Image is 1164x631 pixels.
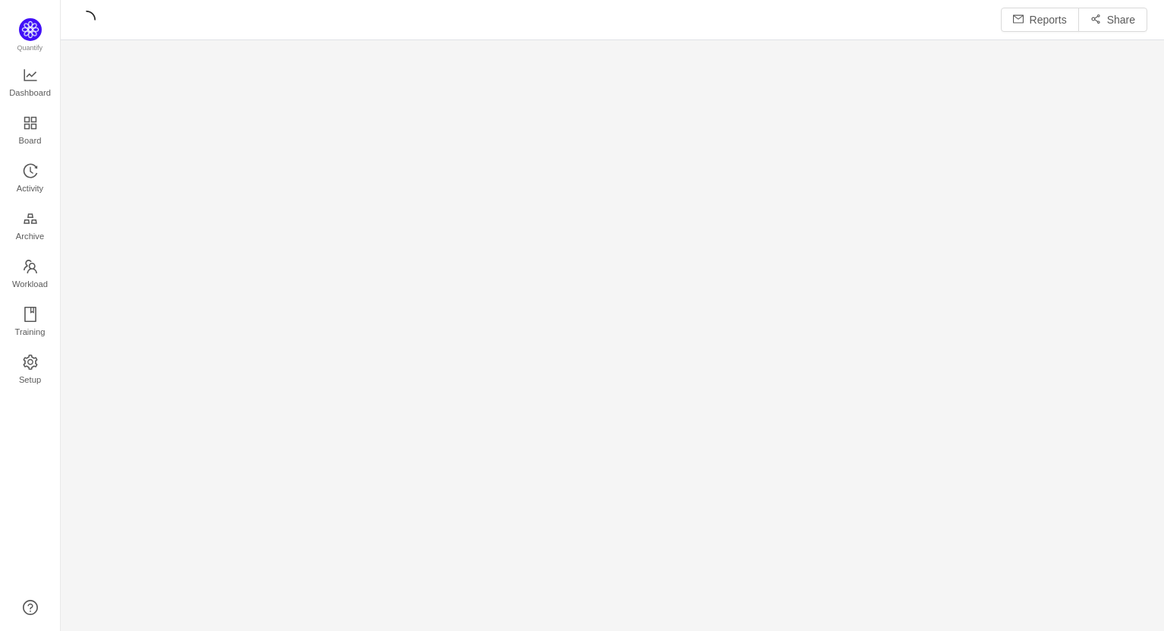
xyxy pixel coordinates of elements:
[23,116,38,147] a: Board
[23,260,38,290] a: Workload
[23,211,38,226] i: icon: gold
[23,164,38,194] a: Activity
[19,364,41,395] span: Setup
[23,68,38,99] a: Dashboard
[23,600,38,615] a: icon: question-circle
[23,259,38,274] i: icon: team
[9,77,51,108] span: Dashboard
[17,44,43,52] span: Quantify
[12,269,48,299] span: Workload
[1078,8,1147,32] button: icon: share-altShare
[14,317,45,347] span: Training
[19,18,42,41] img: Quantify
[1001,8,1079,32] button: icon: mailReports
[23,307,38,322] i: icon: book
[77,11,96,29] i: icon: loading
[23,115,38,131] i: icon: appstore
[23,163,38,178] i: icon: history
[17,173,43,203] span: Activity
[19,125,42,156] span: Board
[23,355,38,386] a: Setup
[23,212,38,242] a: Archive
[23,355,38,370] i: icon: setting
[23,308,38,338] a: Training
[16,221,44,251] span: Archive
[23,68,38,83] i: icon: line-chart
